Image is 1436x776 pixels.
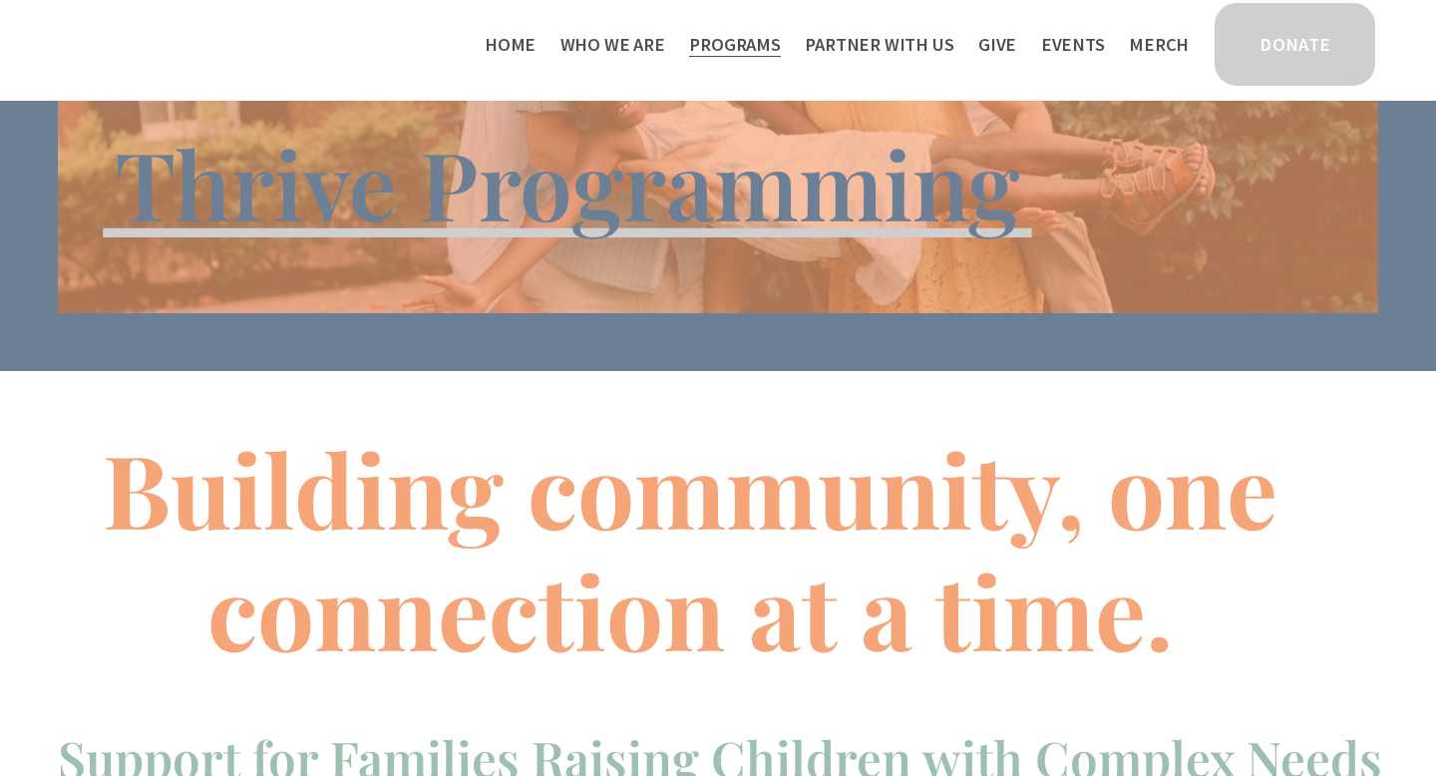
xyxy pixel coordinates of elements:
a: folder dropdown [560,28,665,61]
a: Give [978,28,1016,61]
a: folder dropdown [689,28,781,61]
a: Merch [1129,28,1189,61]
span: Who We Are [560,30,665,60]
a: folder dropdown [805,28,953,61]
span: Thrive Programming [115,120,1019,245]
span: Programs [689,30,781,60]
strong: Building community, one connection at a time. [103,420,1301,676]
a: Events [1041,28,1105,61]
span: Partner With Us [805,30,953,60]
a: Home [485,28,536,61]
